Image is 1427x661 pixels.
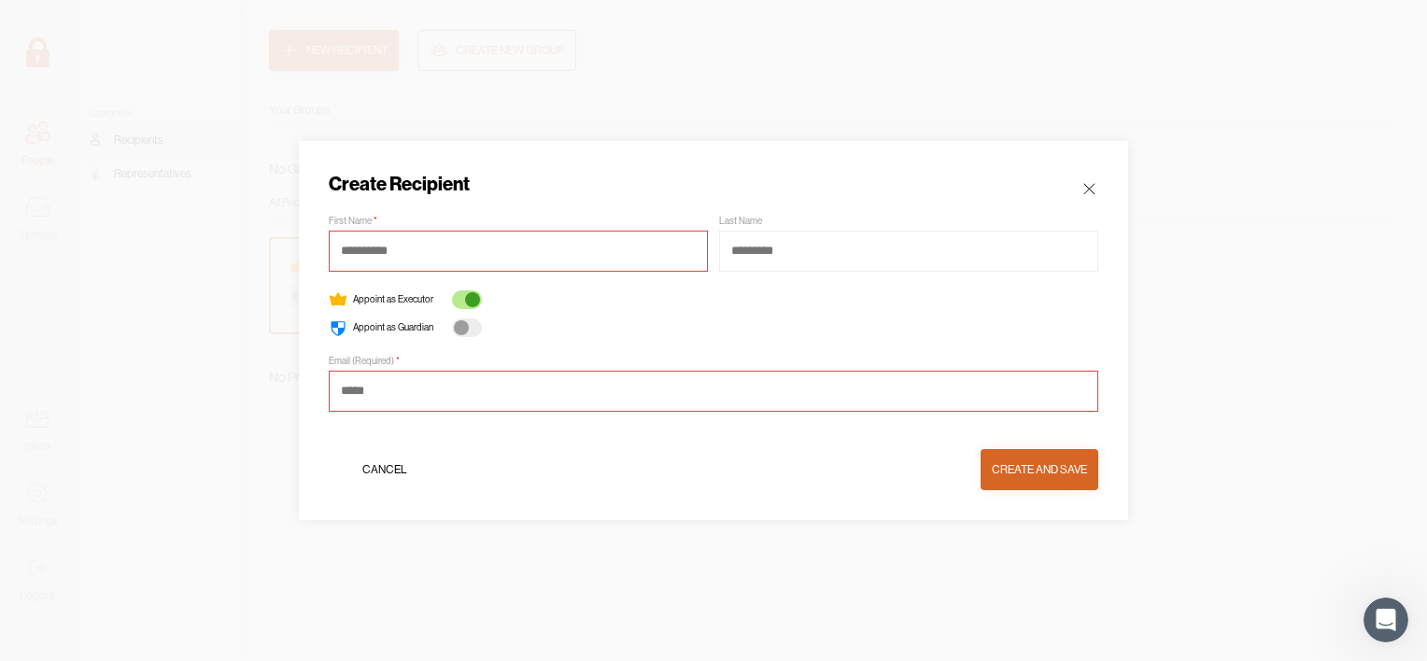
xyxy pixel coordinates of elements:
[329,356,400,367] div: Email (Required)
[353,322,433,333] div: Appoint as Guardian
[719,216,762,227] div: Last Name
[992,460,1087,479] div: Create and Save
[329,216,377,227] div: First Name
[981,449,1098,490] button: Create and Save
[329,171,470,197] div: Create Recipient
[1363,598,1408,642] iframe: Intercom live chat
[329,449,441,490] button: Cancel
[362,460,407,479] div: Cancel
[353,294,433,305] div: Appoint as Executor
